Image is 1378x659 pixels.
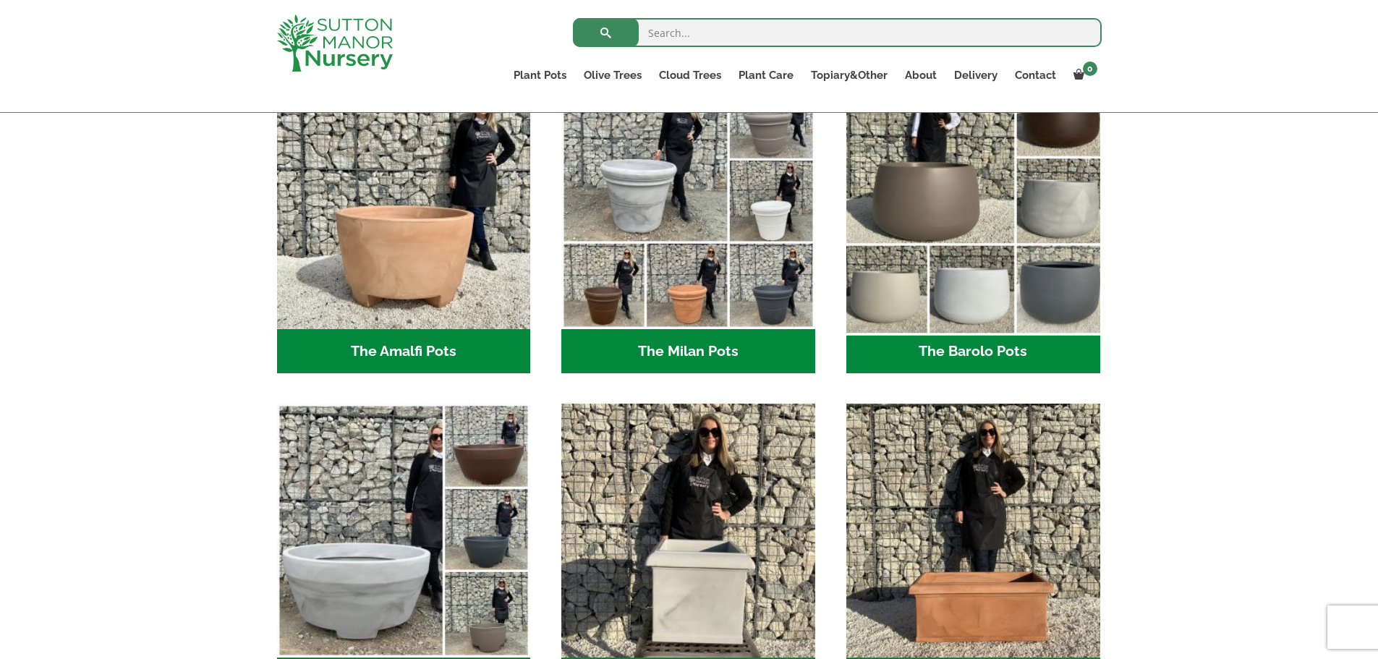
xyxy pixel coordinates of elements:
a: Topiary&Other [802,65,896,85]
a: Olive Trees [575,65,650,85]
a: Plant Pots [505,65,575,85]
input: Search... [573,18,1102,47]
img: logo [277,14,393,72]
img: The Barolo Pots [840,69,1106,335]
img: The Milan Pots [561,75,815,329]
img: The Amalfi Pots [277,75,531,329]
a: 0 [1065,65,1102,85]
img: The Como Cube Pots 45 (All Colours) [561,404,815,658]
a: Visit product category The Barolo Pots [846,75,1100,373]
img: The Capri Pots [277,404,531,658]
a: About [896,65,945,85]
a: Visit product category The Milan Pots [561,75,815,373]
a: Delivery [945,65,1006,85]
span: 0 [1083,61,1097,76]
a: Visit product category The Amalfi Pots [277,75,531,373]
a: Plant Care [730,65,802,85]
h2: The Barolo Pots [846,329,1100,374]
a: Contact [1006,65,1065,85]
a: Cloud Trees [650,65,730,85]
h2: The Amalfi Pots [277,329,531,374]
h2: The Milan Pots [561,329,815,374]
img: The Como Rectangle 90 (Colours) [846,404,1100,658]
